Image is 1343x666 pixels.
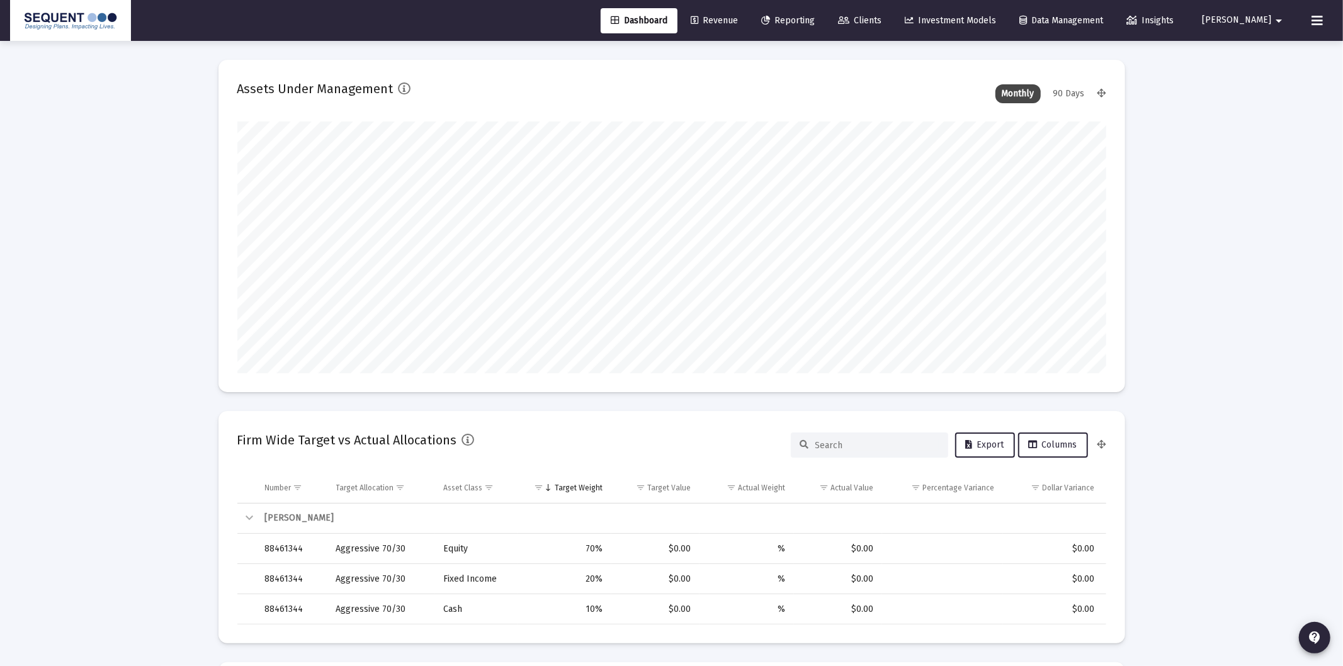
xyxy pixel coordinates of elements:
[1187,8,1301,33] button: [PERSON_NAME]
[327,473,434,503] td: Column Target Allocation
[882,473,1003,503] td: Column Percentage Variance
[1271,8,1286,33] mat-icon: arrow_drop_down
[434,564,518,594] td: Fixed Income
[20,8,122,33] img: Dashboard
[526,603,603,616] div: 10%
[955,432,1015,458] button: Export
[484,483,494,492] span: Show filter options for column 'Asset Class'
[265,512,1095,524] div: [PERSON_NAME]
[803,573,874,585] div: $0.00
[922,483,994,493] div: Percentage Variance
[830,483,873,493] div: Actual Value
[1012,603,1095,616] div: $0.00
[1018,432,1088,458] button: Columns
[434,473,518,503] td: Column Asset Class
[237,430,457,450] h2: Firm Wide Target vs Actual Allocations
[828,8,892,33] a: Clients
[647,483,691,493] div: Target Value
[434,534,518,564] td: Equity
[443,483,482,493] div: Asset Class
[534,483,543,492] span: Show filter options for column 'Target Weight'
[327,534,434,564] td: Aggressive 70/30
[555,483,603,493] div: Target Weight
[1047,84,1091,103] div: 90 Days
[966,439,1004,450] span: Export
[256,594,327,624] td: 88461344
[691,15,738,26] span: Revenue
[336,483,394,493] div: Target Allocation
[601,8,677,33] a: Dashboard
[803,543,874,555] div: $0.00
[1031,483,1041,492] span: Show filter options for column 'Dollar Variance'
[265,483,292,493] div: Number
[1116,8,1184,33] a: Insights
[434,594,518,624] td: Cash
[1012,543,1095,555] div: $0.00
[838,15,881,26] span: Clients
[518,473,611,503] td: Column Target Weight
[1307,630,1322,645] mat-icon: contact_support
[700,473,794,503] td: Column Actual Weight
[708,603,785,616] div: %
[708,573,785,585] div: %
[995,84,1041,103] div: Monthly
[636,483,645,492] span: Show filter options for column 'Target Value'
[237,504,256,534] td: Collapse
[681,8,748,33] a: Revenue
[1029,439,1077,450] span: Columns
[819,483,829,492] span: Show filter options for column 'Actual Value'
[620,573,691,585] div: $0.00
[256,473,327,503] td: Column Number
[620,543,691,555] div: $0.00
[1003,473,1106,503] td: Column Dollar Variance
[620,603,691,616] div: $0.00
[803,603,874,616] div: $0.00
[794,473,883,503] td: Column Actual Value
[327,594,434,624] td: Aggressive 70/30
[727,483,736,492] span: Show filter options for column 'Actual Weight'
[237,79,394,99] h2: Assets Under Management
[611,473,700,503] td: Column Target Value
[911,483,921,492] span: Show filter options for column 'Percentage Variance'
[293,483,303,492] span: Show filter options for column 'Number'
[815,440,939,451] input: Search
[1012,573,1095,585] div: $0.00
[526,543,603,555] div: 70%
[256,534,327,564] td: 88461344
[895,8,1006,33] a: Investment Models
[1202,15,1271,26] span: [PERSON_NAME]
[761,15,815,26] span: Reporting
[1009,8,1113,33] a: Data Management
[237,473,1106,624] div: Data grid
[1043,483,1095,493] div: Dollar Variance
[708,543,785,555] div: %
[1019,15,1103,26] span: Data Management
[905,15,996,26] span: Investment Models
[751,8,825,33] a: Reporting
[327,564,434,594] td: Aggressive 70/30
[256,564,327,594] td: 88461344
[526,573,603,585] div: 20%
[396,483,405,492] span: Show filter options for column 'Target Allocation'
[1126,15,1174,26] span: Insights
[611,15,667,26] span: Dashboard
[738,483,785,493] div: Actual Weight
